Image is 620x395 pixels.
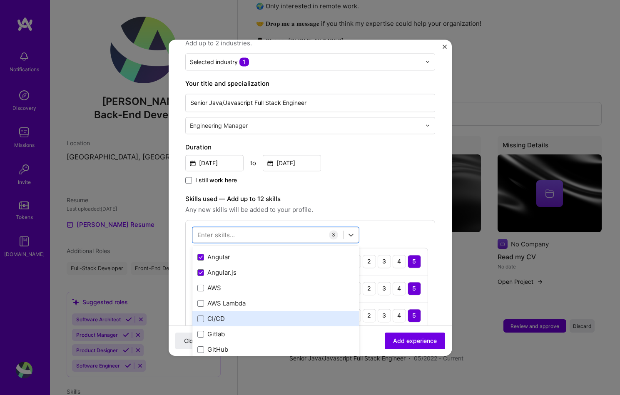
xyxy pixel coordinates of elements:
[393,255,406,268] div: 4
[185,194,435,204] label: Skills used — Add up to 12 skills
[385,332,445,349] button: Add experience
[443,45,447,53] button: Close
[393,282,406,295] div: 4
[185,142,435,152] label: Duration
[185,155,244,171] input: Date
[195,176,237,184] span: I still work here
[197,330,354,339] div: Gitlab
[175,332,209,349] button: Close
[425,123,430,128] img: drop icon
[239,57,249,66] span: 1
[190,57,249,66] div: Selected industry
[378,255,391,268] div: 3
[329,230,338,239] div: 3
[197,268,354,277] div: Angular.js
[378,309,391,322] div: 3
[197,299,354,308] div: AWS Lambda
[185,205,435,215] span: Any new skills will be added to your profile.
[363,282,376,295] div: 2
[250,159,256,167] div: to
[184,336,199,345] span: Close
[185,38,435,48] span: Add up to 2 industries.
[197,345,354,354] div: GitHub
[363,309,376,322] div: 2
[197,284,354,293] div: AWS
[197,315,354,323] div: CI/CD
[197,253,354,262] div: Angular
[197,230,235,239] div: Enter skills...
[378,282,391,295] div: 3
[393,309,406,322] div: 4
[408,282,421,295] div: 5
[185,94,435,112] input: Role name
[408,309,421,322] div: 5
[363,255,376,268] div: 2
[185,79,435,89] label: Your title and specialization
[425,59,430,64] img: drop icon
[408,255,421,268] div: 5
[263,155,321,171] input: Date
[393,336,437,345] span: Add experience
